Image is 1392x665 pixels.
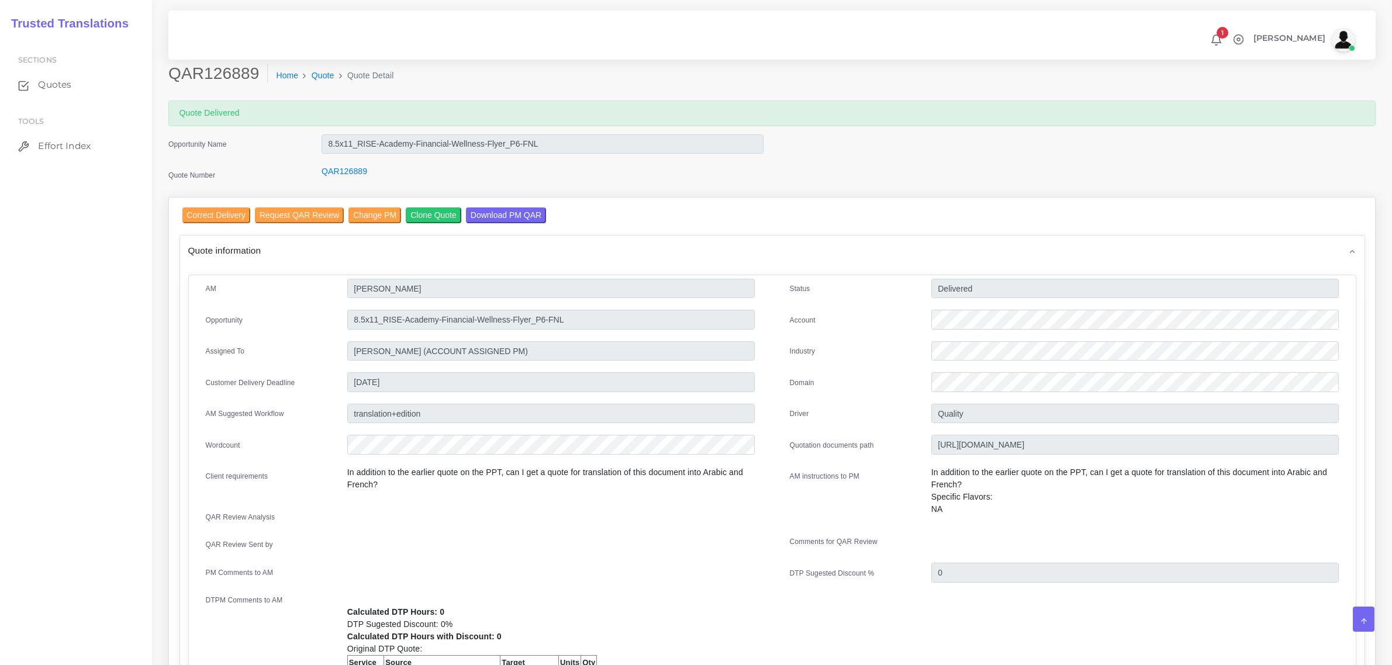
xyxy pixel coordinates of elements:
[9,134,143,158] a: Effort Index
[790,408,809,419] label: Driver
[1332,28,1355,51] img: avatar
[347,607,444,616] b: Calculated DTP Hours: 0
[347,466,755,491] p: In addition to the earlier quote on the PPT, can I get a quote for translation of this document i...
[206,408,284,419] label: AM Suggested Workflow
[206,595,283,605] label: DTPM Comments to AM
[347,632,502,641] b: Calculated DTP Hours with Discount: 0
[168,101,1376,126] div: Quote Delivered
[206,539,273,550] label: QAR Review Sent by
[206,315,243,325] label: Opportunity
[168,64,268,84] h2: QAR126889
[188,244,261,257] span: Quote information
[206,346,245,356] label: Assigned To
[406,207,461,223] input: Clone Quote
[276,70,298,82] a: Home
[790,471,860,482] label: AM instructions to PM
[312,70,334,82] a: Quote
[790,536,878,547] label: Comments for QAR Review
[38,140,91,153] span: Effort Index
[168,139,227,150] label: Opportunity Name
[18,56,57,64] span: Sections
[1206,33,1227,46] a: 1
[790,315,816,325] label: Account
[9,72,143,97] a: Quotes
[790,568,875,579] label: DTP Sugested Discount %
[466,207,546,223] input: Download PM QAR
[255,207,344,223] input: Request QAR Review
[347,341,755,361] input: pm
[206,567,274,578] label: PM Comments to AM
[790,377,814,388] label: Domain
[322,167,367,176] a: QAR126889
[182,207,250,223] input: Correct Delivery
[1217,27,1228,39] span: 1
[168,170,215,181] label: Quote Number
[790,440,874,451] label: Quotation documents path
[206,471,268,482] label: Client requirements
[790,283,810,294] label: Status
[1248,28,1359,51] a: [PERSON_NAME]avatar
[3,16,129,30] h2: Trusted Translations
[206,283,216,294] label: AM
[38,78,71,91] span: Quotes
[1253,34,1325,42] span: [PERSON_NAME]
[206,512,275,522] label: QAR Review Analysis
[348,207,401,223] input: Change PM
[931,466,1339,515] p: In addition to the earlier quote on the PPT, can I get a quote for translation of this document i...
[790,346,816,356] label: Industry
[18,117,44,126] span: Tools
[206,440,240,451] label: Wordcount
[206,377,295,388] label: Customer Delivery Deadline
[180,235,1365,265] div: Quote information
[334,70,394,82] li: Quote Detail
[3,14,129,33] a: Trusted Translations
